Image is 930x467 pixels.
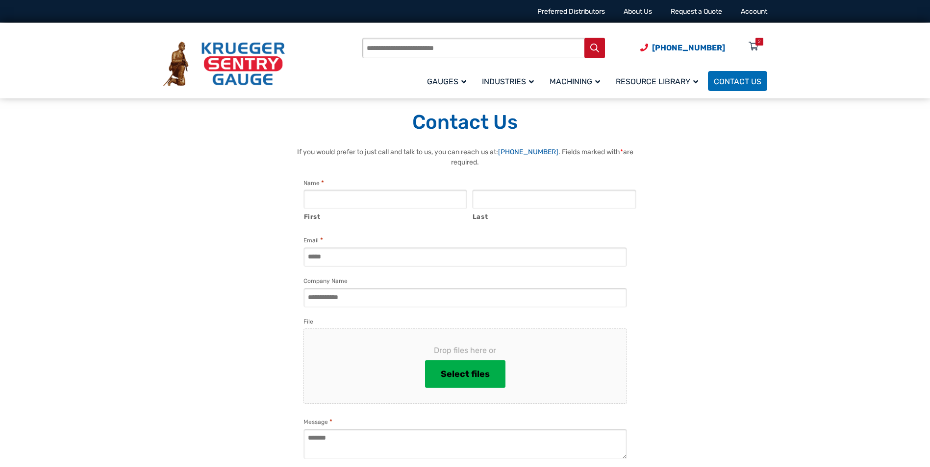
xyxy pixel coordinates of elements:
label: Last [473,210,636,222]
a: Request a Quote [671,7,722,16]
a: [PHONE_NUMBER] [498,148,558,156]
a: Industries [476,70,544,93]
button: select files, file [425,360,505,388]
a: Machining [544,70,610,93]
a: Gauges [421,70,476,93]
a: Phone Number (920) 434-8860 [640,42,725,54]
span: Gauges [427,77,466,86]
a: Account [741,7,767,16]
a: Preferred Distributors [537,7,605,16]
span: Drop files here or [320,345,611,356]
label: Message [303,417,332,427]
label: File [303,317,313,327]
legend: Name [303,178,324,188]
label: Company Name [303,276,348,286]
span: Industries [482,77,534,86]
div: 2 [758,38,761,46]
label: Email [303,235,323,245]
a: About Us [624,7,652,16]
h1: Contact Us [163,110,767,135]
span: Machining [550,77,600,86]
a: Contact Us [708,71,767,91]
span: [PHONE_NUMBER] [652,43,725,52]
span: Contact Us [714,77,761,86]
img: Krueger Sentry Gauge [163,42,285,87]
p: If you would prefer to just call and talk to us, you can reach us at: . Fields marked with are re... [294,147,637,167]
span: Resource Library [616,77,698,86]
label: First [304,210,468,222]
a: Resource Library [610,70,708,93]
